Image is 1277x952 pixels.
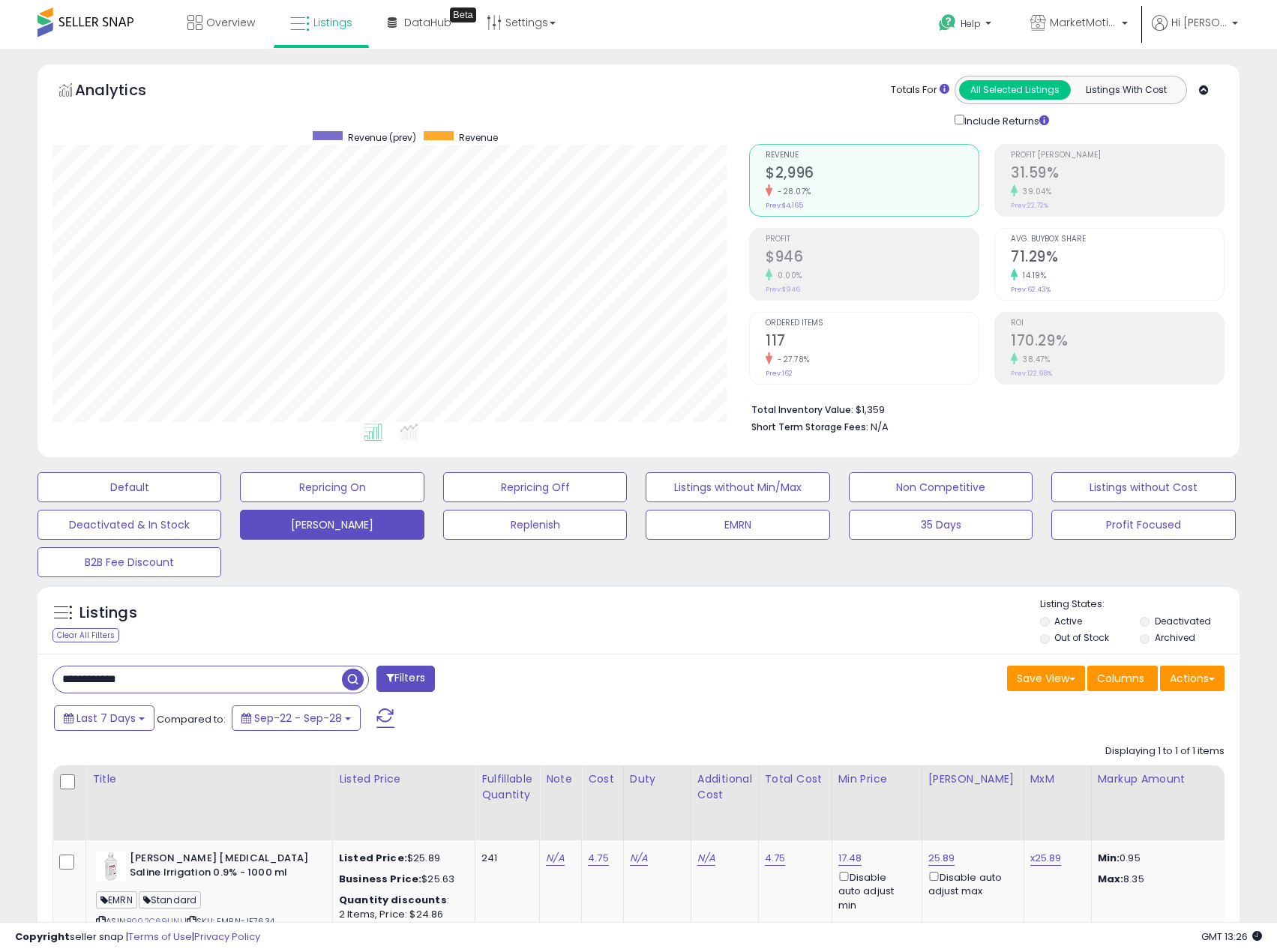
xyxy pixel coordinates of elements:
label: Out of Stock [1054,631,1109,644]
div: Additional Cost [697,771,752,803]
p: 8.35 [1098,873,1222,886]
i: Get Help [938,13,957,32]
span: Revenue [459,131,498,144]
div: Cost [588,771,617,787]
span: N/A [871,420,889,434]
span: Revenue (prev) [348,131,416,144]
button: Filters [376,666,435,692]
span: Revenue [766,151,979,160]
button: All Selected Listings [959,80,1071,100]
a: 4.75 [588,851,609,866]
button: Deactivated & In Stock [37,510,221,540]
b: [PERSON_NAME] [MEDICAL_DATA] Saline Irrigation 0.9% - 1000 ml [130,852,312,883]
th: CSV column name: cust_attr_3_Total Cost [758,765,832,840]
button: Actions [1160,666,1225,691]
a: Terms of Use [128,930,192,944]
small: 14.19% [1018,270,1046,281]
b: Total Inventory Value: [751,403,853,416]
small: Prev: $4,165 [766,201,803,210]
b: Listed Price: [339,851,407,865]
div: Disable auto adjust min [838,869,910,912]
small: 39.04% [1018,186,1051,197]
button: Listings without Cost [1051,472,1235,502]
button: Profit Focused [1051,510,1235,540]
div: $25.63 [339,873,463,886]
button: Columns [1087,666,1158,691]
a: 4.75 [765,851,786,866]
span: Avg. Buybox Share [1011,235,1224,244]
div: Listed Price [339,771,469,787]
strong: Max: [1098,872,1124,886]
div: Include Returns [943,112,1067,129]
div: Displaying 1 to 1 of 1 items [1105,744,1225,759]
span: 2025-10-6 13:26 GMT [1201,930,1262,944]
a: Help [927,2,1006,49]
b: Short Term Storage Fees: [751,421,868,433]
a: 25.89 [928,851,955,866]
div: Note [546,771,575,787]
li: $1,359 [751,400,1213,418]
small: -27.78% [772,354,810,365]
th: CSV column name: cust_attr_4_MxM [1024,765,1091,840]
button: B2B Fee Discount [37,547,221,577]
div: Tooltip anchor [450,7,476,22]
div: Fulfillable Quantity [481,771,533,803]
strong: Min: [1098,851,1120,865]
label: Deactivated [1155,615,1211,627]
div: Title [92,771,326,787]
a: Privacy Policy [194,930,260,944]
a: B002C69UNI [127,915,182,928]
button: Non Competitive [849,472,1033,502]
button: 35 Days [849,510,1033,540]
div: MxM [1030,771,1085,787]
button: Default [37,472,221,502]
span: Overview [206,15,255,30]
small: -28.07% [772,186,811,197]
h5: Analytics [75,79,175,104]
span: Ordered Items [766,319,979,328]
b: Business Price: [339,872,421,886]
small: 38.47% [1018,354,1050,365]
h2: $946 [766,248,979,268]
a: x25.89 [1030,851,1062,866]
button: [PERSON_NAME] [240,510,424,540]
div: Markup Amount [1098,771,1228,787]
span: Help [961,17,981,30]
button: Replenish [443,510,627,540]
h2: 31.59% [1011,164,1224,184]
small: Prev: 22.72% [1011,201,1048,210]
a: N/A [697,851,715,866]
h2: 170.29% [1011,332,1224,352]
label: Active [1054,615,1082,627]
span: Profit [766,235,979,244]
h2: 117 [766,332,979,352]
a: 17.48 [838,851,862,866]
b: Quantity discounts [339,893,447,907]
div: Disable auto adjust max [928,869,1012,898]
span: Profit [PERSON_NAME] [1011,151,1224,160]
button: Sep-22 - Sep-28 [232,705,361,731]
small: Prev: $946 [766,285,800,294]
div: [PERSON_NAME] [928,771,1018,787]
div: Totals For [891,83,949,97]
p: 0.95 [1098,852,1222,865]
span: Sep-22 - Sep-28 [254,711,342,726]
span: Compared to: [157,712,226,726]
p: Listing States: [1040,597,1240,612]
span: Standard [139,891,201,909]
button: Last 7 Days [54,705,154,731]
div: $25.89 [339,852,463,865]
span: Listings [313,15,352,30]
a: Hi [PERSON_NAME] [1152,15,1238,49]
span: Hi [PERSON_NAME] [1171,15,1228,30]
h2: $2,996 [766,164,979,184]
span: EMRN [96,891,137,909]
div: Min Price [838,771,916,787]
label: Archived [1155,631,1195,644]
span: Last 7 Days [76,711,136,726]
span: Columns [1097,671,1144,686]
div: Clear All Filters [52,628,119,642]
a: N/A [630,851,648,866]
button: Repricing On [240,472,424,502]
strong: Copyright [15,930,70,944]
